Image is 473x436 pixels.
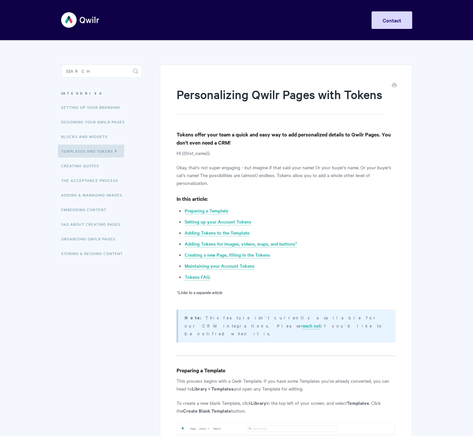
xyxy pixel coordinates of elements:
h4: Preparing a Template [177,366,395,374]
a: Storing & Reusing Content [61,247,128,260]
a: The Acceptance Process [61,174,123,187]
strong: Library [251,399,266,406]
a: Setting up your Account Tokens [185,218,251,225]
a: Organizing Qwilr Pages [61,232,120,245]
a: Contact [372,11,412,29]
strong: Templates [347,399,369,406]
h1: Personalizing Qwilr Pages with Tokens [177,86,386,114]
a: Adding & Managing Images [61,188,127,201]
a: Creating a new Page, filling in the Tokens [185,251,270,259]
p: Hi {{first_name}}. [177,149,395,157]
h3: Categories [61,87,142,99]
a: Embedding Content [61,203,111,216]
a: Designing Your Qwilr Pages [61,115,130,128]
p: Okay, that's not super engaging - but imagine if that said your name! Or your buyer's name. Or yo... [177,163,395,187]
img: Qwilr Help Center [61,8,100,32]
h4: Tokens offer your team a quick and easy way to add personalized details to Qwilr Pages. You don't... [177,130,395,147]
a: Adding Tokens to the Template [185,229,249,237]
a: Creating Quotes [61,159,104,172]
a: Tokens FAQ [185,274,210,281]
h4: In this article: [177,195,395,203]
a: reach out [301,322,321,329]
a: FAQ About Creating Pages [61,218,125,231]
p: This feature isn't currently available for our CRM integrations. Please if you'd like to be notif... [185,314,387,337]
a: Templates and Tokens [58,145,124,158]
strong: Library > Templates [192,385,233,392]
strong: Note: [185,314,205,321]
em: *Links to a separate article [177,289,222,295]
input: Search [61,65,142,78]
a: Print this Article [392,82,397,89]
a: Blocks and Widgets [61,130,112,143]
p: This process begins with a Qwilr Template. If you have some Templates you've already converted, y... [177,377,395,392]
a: Setting up your Branding [61,101,125,114]
p: To create a new blank Template, click in the top left of your screen, and select . Click the button. [177,399,395,415]
a: Preparing a Template [185,207,228,214]
a: Adding Tokens for images, videos, maps, and buttons* [185,240,297,248]
a: Maintaining your Account Tokens [185,263,255,270]
strong: Create Blank Template [183,407,231,414]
